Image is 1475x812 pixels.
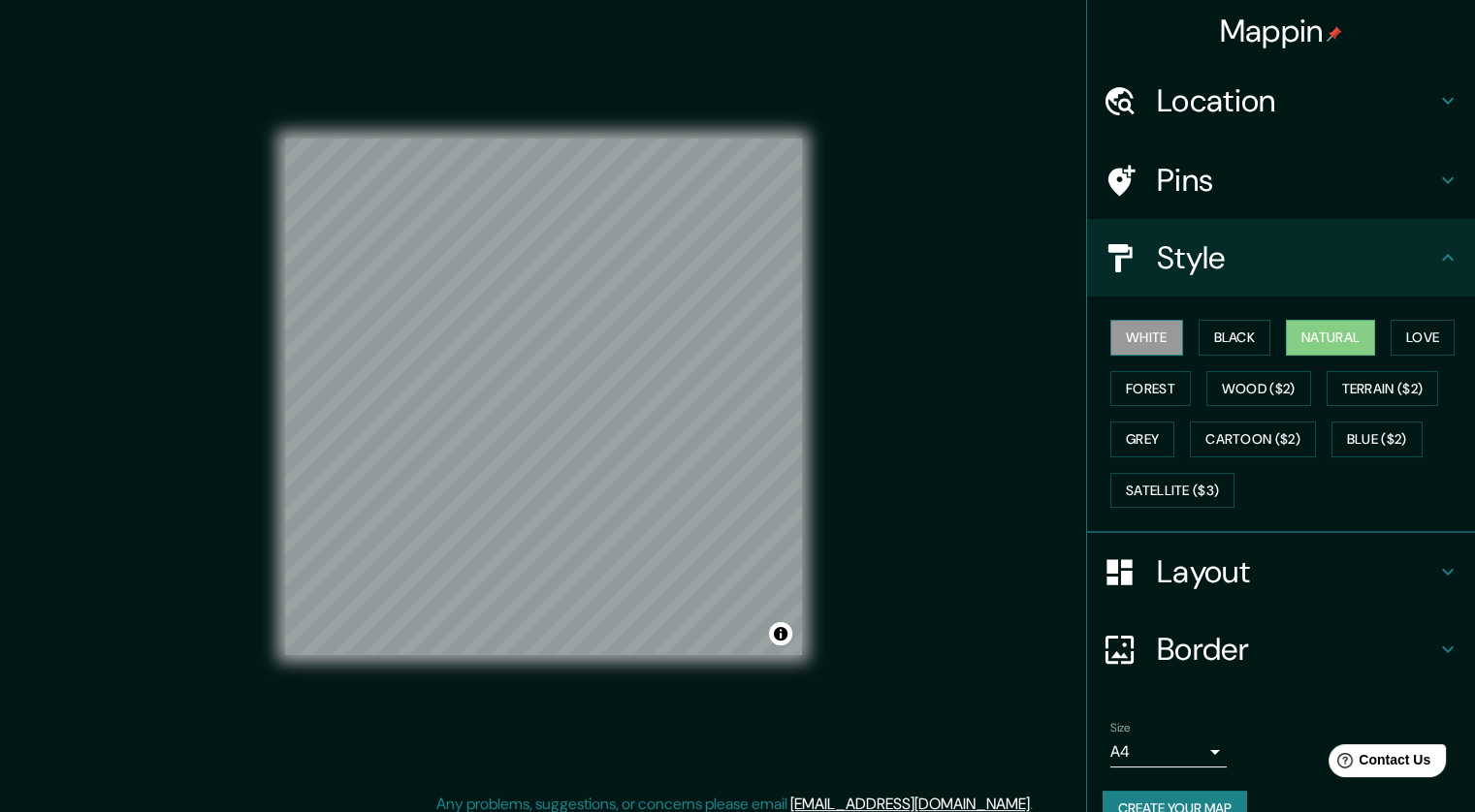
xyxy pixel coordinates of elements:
[1157,161,1436,200] h4: Pins
[1157,552,1436,591] h4: Layout
[1302,736,1454,791] iframe: Help widget launcher
[1157,238,1436,277] h4: Style
[769,622,792,645] button: Toggle attribution
[1190,422,1316,457] button: Cartoon ($2)
[1391,320,1455,356] button: Love
[1087,62,1475,140] div: Location
[1087,610,1475,688] div: Border
[1206,371,1311,407] button: Wood ($2)
[1087,219,1475,297] div: Style
[1087,533,1475,610] div: Layout
[1110,473,1235,509] button: Satellite ($3)
[1199,320,1271,356] button: Black
[1220,12,1343,50] h4: Mappin
[1286,320,1375,356] button: Natural
[285,139,802,655] canvas: Map
[1327,26,1342,42] img: pin-icon.png
[1110,736,1227,767] div: A4
[1157,81,1436,120] h4: Location
[1110,320,1183,356] button: White
[1087,141,1475,219] div: Pins
[1331,422,1423,457] button: Blue ($2)
[1110,422,1174,457] button: Grey
[1157,630,1436,669] h4: Border
[1327,371,1439,407] button: Terrain ($2)
[1110,720,1131,736] label: Size
[1110,371,1191,407] button: Forest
